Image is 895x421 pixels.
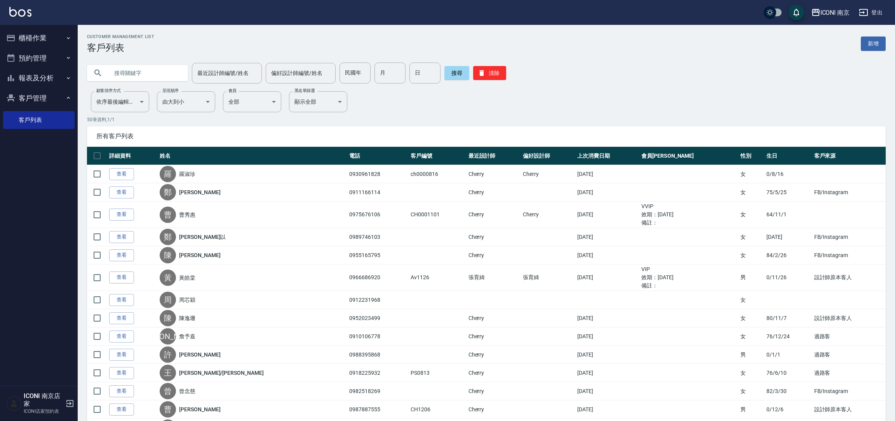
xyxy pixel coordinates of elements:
td: 過路客 [812,346,886,364]
a: 查看 [109,271,134,284]
td: 76/12/24 [764,327,812,346]
td: Cherry [467,165,521,183]
ul: VIP [641,265,737,273]
td: [DATE] [575,264,639,291]
a: 曹秀惠 [179,211,195,219]
div: 全部 [223,91,281,112]
a: 陳逸珊 [179,314,195,322]
ul: 效期： [DATE] [641,273,737,282]
td: 男 [738,346,764,364]
input: 搜尋關鍵字 [109,63,182,84]
td: Cherry [467,327,521,346]
td: 過路客 [812,364,886,382]
div: 陳 [160,247,176,263]
div: 陳 [160,310,176,326]
td: 設計師原本客人 [812,309,886,327]
td: Cherry [467,364,521,382]
a: 查看 [109,331,134,343]
td: 女 [738,309,764,327]
button: save [789,5,804,20]
td: 女 [738,382,764,400]
td: FB/Instagram [812,228,886,246]
td: [DATE] [575,309,639,327]
h3: 客戶列表 [87,42,154,53]
a: [PERSON_NAME]以 [179,233,226,241]
p: 50 筆資料, 1 / 1 [87,116,886,123]
button: 報表及分析 [3,68,75,88]
div: [PERSON_NAME] [160,328,176,344]
td: 張育綺 [467,264,521,291]
div: 鄭 [160,184,176,200]
a: 詹予嘉 [179,332,195,340]
td: 過路客 [812,327,886,346]
td: Cherry [467,183,521,202]
td: [DATE] [575,202,639,228]
a: 新增 [861,37,886,51]
td: 64/11/1 [764,202,812,228]
td: 0910106778 [347,327,408,346]
td: Av1126 [409,264,467,291]
td: 0966686920 [347,264,408,291]
th: 偏好設計師 [521,147,575,165]
th: 電話 [347,147,408,165]
td: FB/Instagram [812,382,886,400]
td: Cherry [467,400,521,419]
td: 80/11/7 [764,309,812,327]
a: 周芯穎 [179,296,195,304]
div: 王 [160,365,176,381]
td: [DATE] [575,228,639,246]
td: 男 [738,264,764,291]
td: FB/Instagram [812,246,886,264]
a: 查看 [109,186,134,198]
img: Logo [9,7,31,17]
td: [DATE] [575,382,639,400]
td: 0912231968 [347,291,408,309]
button: 清除 [473,66,506,80]
td: ch0000816 [409,165,467,183]
a: 查看 [109,404,134,416]
td: Cherry [467,382,521,400]
a: 查看 [109,349,134,361]
div: 曹 [160,207,176,223]
ul: 備註： [641,219,737,227]
td: 設計師原本客人 [812,264,886,291]
a: [PERSON_NAME] [179,251,220,259]
a: 曾念慈 [179,387,195,395]
td: [DATE] [575,400,639,419]
a: [PERSON_NAME] [179,188,220,196]
label: 顧客排序方式 [96,88,121,94]
td: 張育綺 [521,264,575,291]
td: [DATE] [575,346,639,364]
a: 查看 [109,209,134,221]
td: 女 [738,183,764,202]
ul: VVIP [641,202,737,210]
td: Cherry [521,165,575,183]
div: 周 [160,292,176,308]
td: 女 [738,165,764,183]
td: 0/8/16 [764,165,812,183]
td: 女 [738,364,764,382]
div: 曹 [160,401,176,418]
a: [PERSON_NAME] [179,351,220,358]
td: 0911166114 [347,183,408,202]
a: 查看 [109,249,134,261]
td: 84/2/26 [764,246,812,264]
a: [PERSON_NAME]/[PERSON_NAME] [179,369,264,377]
button: 登出 [856,5,886,20]
div: 許 [160,346,176,363]
td: Cherry [521,202,575,228]
td: Cherry [467,309,521,327]
span: 所有客戶列表 [96,132,876,140]
button: 客戶管理 [3,88,75,108]
td: 0952023499 [347,309,408,327]
td: Cherry [467,202,521,228]
button: ICONI 南京 [808,5,853,21]
label: 會員 [228,88,237,94]
td: 女 [738,246,764,264]
td: 0982518269 [347,382,408,400]
td: 男 [738,400,764,419]
th: 姓名 [158,147,347,165]
td: 女 [738,291,764,309]
td: CH1206 [409,400,467,419]
td: [DATE] [764,228,812,246]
